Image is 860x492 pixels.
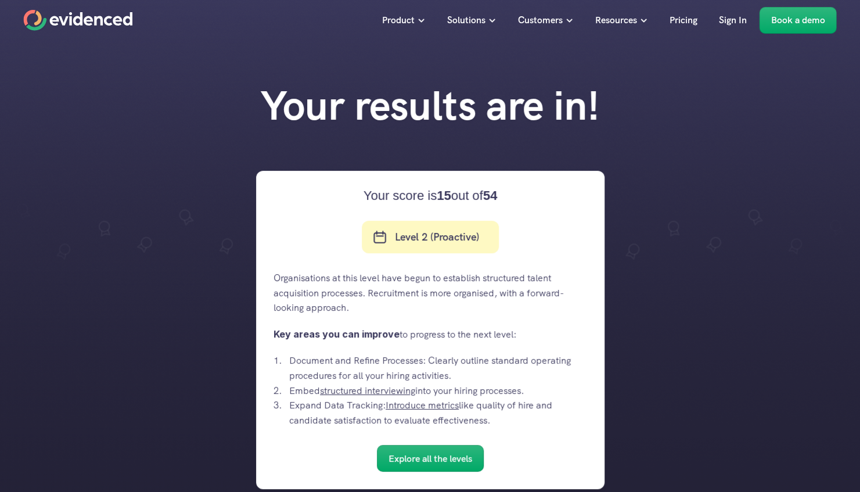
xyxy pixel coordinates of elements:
[670,13,697,28] p: Pricing
[24,10,133,31] a: Home
[382,13,415,28] p: Product
[289,383,587,398] p: Embed into your hiring processes.
[289,353,587,383] p: Document and Refine Processes: Clearly outline standard operating procedures for all your hiring ...
[771,13,825,28] p: Book a demo
[518,13,563,28] p: Customers
[320,385,415,397] a: structured interviewing
[760,7,837,34] a: Book a demo
[289,398,587,428] p: Expand Data Tracking: like quality of hire and candidate satisfaction to evaluate effectiveness.
[447,13,485,28] p: Solutions
[661,7,706,34] a: Pricing
[363,188,496,203] div: Your score is out of
[377,445,484,472] a: Explore all the levels
[274,271,587,315] p: Organisations at this level have begun to establish structured talent acquisition processes. Recr...
[274,328,400,340] strong: Key areas you can improve
[386,399,459,411] a: Introduce metrics
[483,188,496,203] span: 54
[274,327,587,342] p: to progress to the next level:
[395,229,479,246] p: Level 2 (Proactive)
[710,7,755,34] a: Sign In
[595,13,637,28] p: Resources
[388,451,472,466] p: Explore all the levels
[437,188,451,203] span: 15
[719,13,747,28] p: Sign In
[198,81,663,130] h1: Your results are in!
